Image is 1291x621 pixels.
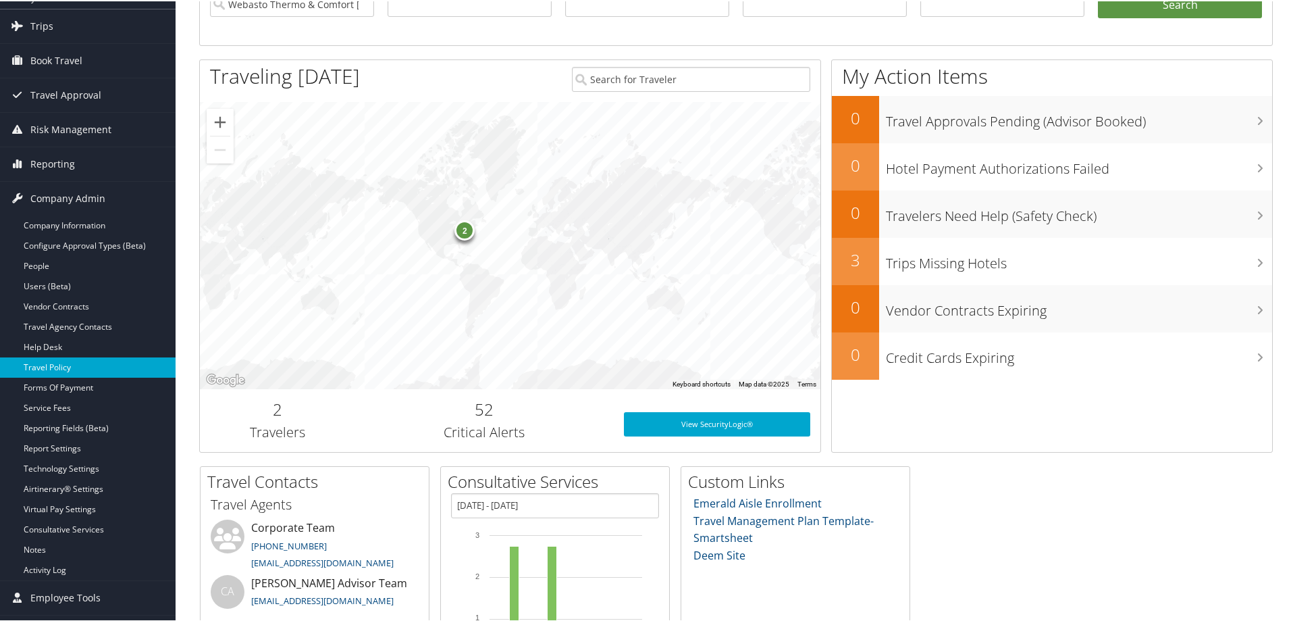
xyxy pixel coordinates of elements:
[624,411,810,435] a: View SecurityLogic®
[832,331,1272,378] a: 0Credit Cards Expiring
[204,518,425,574] li: Corporate Team
[203,370,248,388] img: Google
[204,574,425,618] li: [PERSON_NAME] Advisor Team
[475,530,479,538] tspan: 3
[832,342,879,365] h2: 0
[30,180,105,214] span: Company Admin
[886,293,1272,319] h3: Vendor Contracts Expiring
[886,246,1272,272] h3: Trips Missing Hotels
[693,547,745,562] a: Deem Site
[211,574,244,607] div: CA
[251,555,394,568] a: [EMAIL_ADDRESS][DOMAIN_NAME]
[448,469,669,492] h2: Consultative Services
[30,146,75,180] span: Reporting
[693,495,822,510] a: Emerald Aisle Enrollment
[251,593,394,605] a: [EMAIL_ADDRESS][DOMAIN_NAME]
[832,153,879,176] h2: 0
[832,95,1272,142] a: 0Travel Approvals Pending (Advisor Booked)
[886,341,1272,366] h3: Credit Cards Expiring
[475,571,479,579] tspan: 2
[832,189,1272,237] a: 0Travelers Need Help (Safety Check)
[365,397,604,420] h2: 52
[475,612,479,620] tspan: 1
[832,284,1272,331] a: 0Vendor Contracts Expiring
[797,379,816,387] a: Terms
[210,422,345,441] h3: Travelers
[211,494,419,513] h3: Travel Agents
[693,512,874,545] a: Travel Management Plan Template- Smartsheet
[251,539,327,551] a: [PHONE_NUMBER]
[207,135,234,162] button: Zoom out
[454,219,475,239] div: 2
[210,61,360,89] h1: Traveling [DATE]
[832,200,879,223] h2: 0
[365,422,604,441] h3: Critical Alerts
[207,107,234,134] button: Zoom in
[886,104,1272,130] h3: Travel Approvals Pending (Advisor Booked)
[886,199,1272,224] h3: Travelers Need Help (Safety Check)
[688,469,910,492] h2: Custom Links
[832,61,1272,89] h1: My Action Items
[832,105,879,128] h2: 0
[30,111,111,145] span: Risk Management
[832,295,879,318] h2: 0
[207,469,429,492] h2: Travel Contacts
[886,151,1272,177] h3: Hotel Payment Authorizations Failed
[30,43,82,76] span: Book Travel
[210,397,345,420] h2: 2
[572,66,810,91] input: Search for Traveler
[832,247,879,270] h2: 3
[30,8,53,42] span: Trips
[30,77,101,111] span: Travel Approval
[832,142,1272,189] a: 0Hotel Payment Authorizations Failed
[203,370,248,388] a: Open this area in Google Maps (opens a new window)
[30,580,101,614] span: Employee Tools
[739,379,789,387] span: Map data ©2025
[673,378,731,388] button: Keyboard shortcuts
[832,237,1272,284] a: 3Trips Missing Hotels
